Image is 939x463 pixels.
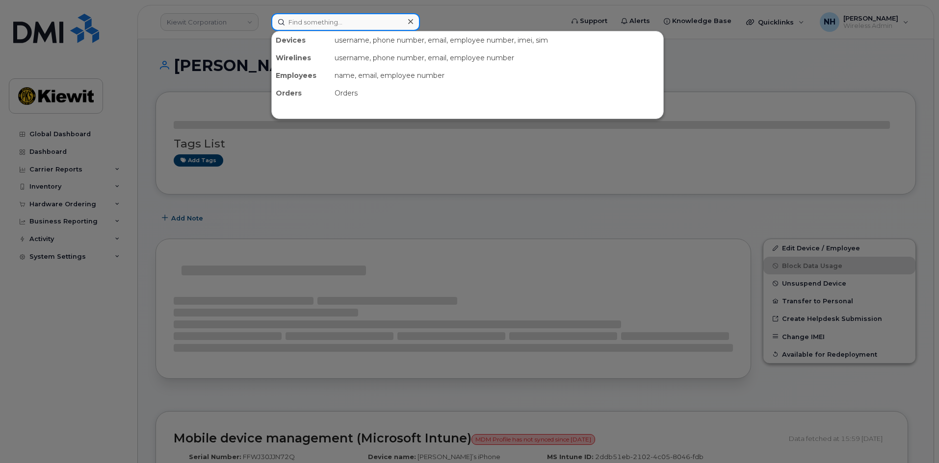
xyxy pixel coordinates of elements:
[272,49,331,67] div: Wirelines
[272,67,331,84] div: Employees
[331,49,663,67] div: username, phone number, email, employee number
[272,31,331,49] div: Devices
[331,84,663,102] div: Orders
[272,84,331,102] div: Orders
[331,31,663,49] div: username, phone number, email, employee number, imei, sim
[331,67,663,84] div: name, email, employee number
